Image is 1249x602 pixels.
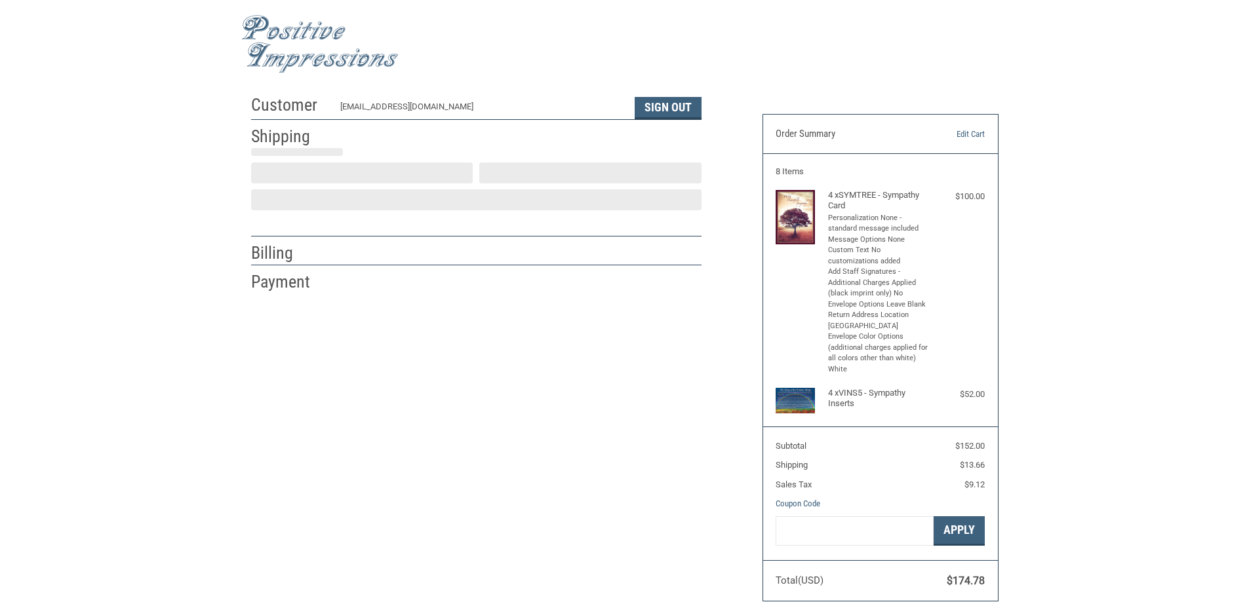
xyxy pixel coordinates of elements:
li: Envelope Color Options (additional charges applied for all colors other than white) White [828,331,930,375]
li: Custom Text No customizations added [828,245,930,267]
span: Shipping [776,460,808,470]
button: Sign Out [635,97,702,119]
h2: Shipping [251,126,328,147]
h3: 8 Items [776,166,985,177]
li: Envelope Options Leave Blank [828,299,930,310]
span: $152.00 [955,441,985,451]
span: Sales Tax [776,480,812,489]
span: $9.12 [964,480,985,489]
h3: Order Summary [776,128,918,141]
span: $174.78 [947,574,985,587]
div: [EMAIL_ADDRESS][DOMAIN_NAME] [340,100,622,119]
span: Subtotal [776,441,806,451]
h4: 4 x VINS5 - Sympathy Inserts [828,388,930,409]
h2: Customer [251,94,328,116]
h2: Payment [251,271,328,293]
h4: 4 x SYMTREE - Sympathy Card [828,190,930,212]
li: Message Options None [828,235,930,246]
h2: Billing [251,242,328,264]
button: Apply [934,516,985,546]
img: Positive Impressions [241,15,399,73]
li: Return Address Location [GEOGRAPHIC_DATA] [828,310,930,331]
div: $52.00 [932,388,985,401]
span: Total (USD) [776,574,823,586]
span: $13.66 [960,460,985,470]
div: $100.00 [932,190,985,203]
a: Edit Cart [918,128,985,141]
li: Add Staff Signatures - Additional Charges Applied (black imprint only) No [828,267,930,299]
li: Personalization None - standard message included [828,213,930,235]
a: Coupon Code [776,499,820,508]
input: Gift Certificate or Coupon Code [776,516,934,546]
